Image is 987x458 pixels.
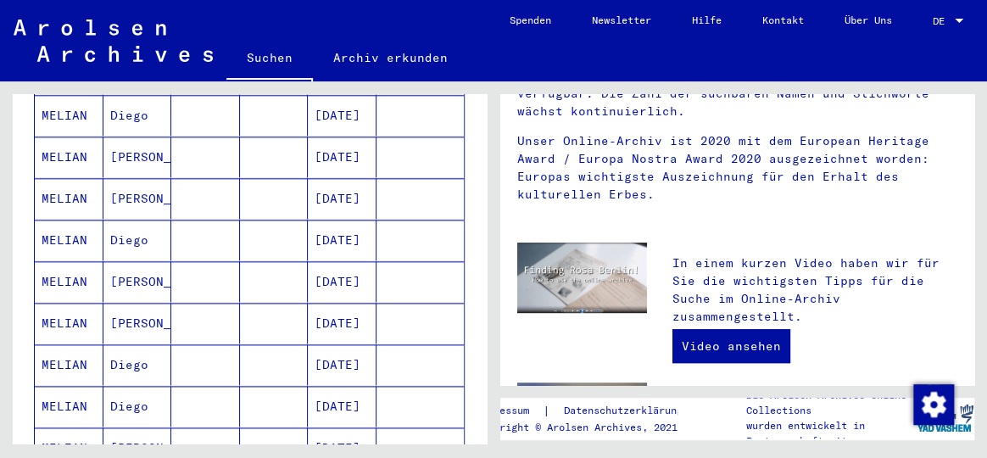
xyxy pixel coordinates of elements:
mat-cell: Diego [103,95,172,136]
mat-cell: Diego [103,220,172,260]
mat-cell: [DATE] [308,137,376,177]
p: Copyright © Arolsen Archives, 2021 [476,420,703,435]
a: Datenschutzerklärung [550,402,703,420]
div: | [476,402,703,420]
p: In einem kurzen Video haben wir für Sie die wichtigsten Tipps für die Suche im Online-Archiv zusa... [672,254,957,326]
mat-cell: [PERSON_NAME] [103,178,172,219]
mat-cell: [DATE] [308,261,376,302]
mat-cell: MELIAN [35,303,103,343]
mat-cell: [DATE] [308,95,376,136]
mat-cell: MELIAN [35,178,103,219]
mat-cell: MELIAN [35,95,103,136]
img: video.jpg [517,243,647,313]
mat-cell: MELIAN [35,220,103,260]
mat-cell: [PERSON_NAME] [103,303,172,343]
mat-cell: [PERSON_NAME] [103,261,172,302]
mat-cell: MELIAN [35,137,103,177]
p: Unser Online-Archiv ist 2020 mit dem European Heritage Award / Europa Nostra Award 2020 ausgezeic... [517,132,957,204]
mat-cell: MELIAN [35,344,103,385]
mat-cell: MELIAN [35,386,103,427]
mat-cell: [PERSON_NAME] [103,137,172,177]
mat-cell: [DATE] [308,220,376,260]
mat-cell: [DATE] [308,303,376,343]
a: Video ansehen [672,329,790,363]
mat-cell: MELIAN [35,261,103,302]
p: Die Arolsen Archives Online-Collections [746,388,915,418]
span: DE [933,15,951,27]
a: Suchen [226,37,313,81]
a: Impressum [476,402,543,420]
a: Archiv erkunden [313,37,468,78]
img: Zustimmung ändern [913,384,954,425]
mat-cell: [DATE] [308,386,376,427]
mat-cell: Diego [103,344,172,385]
mat-cell: [DATE] [308,344,376,385]
p: wurden entwickelt in Partnerschaft mit [746,418,915,449]
mat-cell: [DATE] [308,178,376,219]
mat-cell: Diego [103,386,172,427]
img: Arolsen_neg.svg [14,20,213,62]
